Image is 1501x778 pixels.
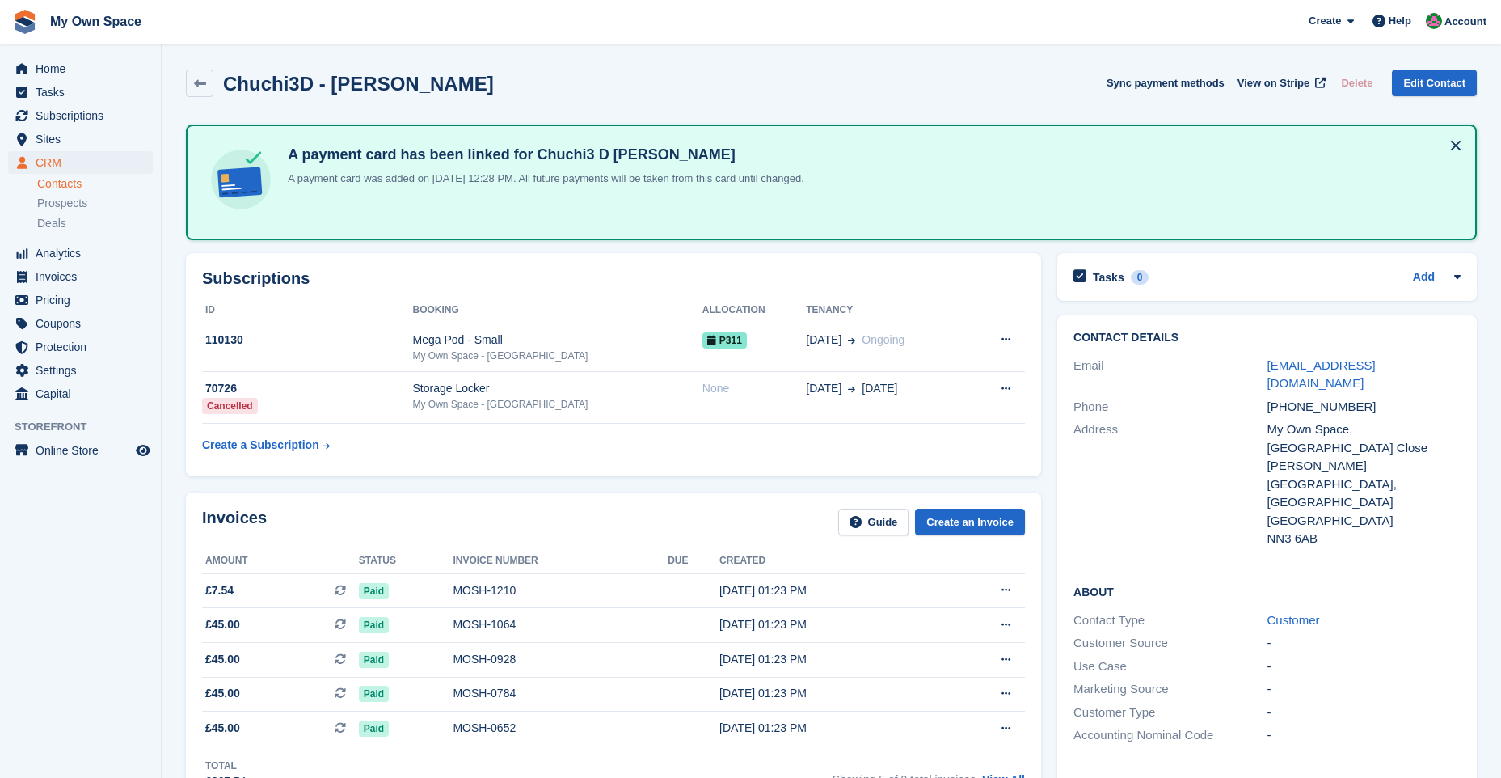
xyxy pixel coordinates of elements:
a: menu [8,359,153,382]
div: Create a Subscription [202,437,319,454]
h2: Subscriptions [202,269,1025,288]
img: stora-icon-8386f47178a22dfd0bd8f6a31ec36ba5ce8667c1dd55bd0f319d3a0aa187defe.svg [13,10,37,34]
div: [PHONE_NUMBER] [1267,398,1461,416]
div: NN3 6AB [1267,530,1461,548]
span: Paid [359,652,389,668]
h2: Tasks [1093,270,1124,285]
h4: A payment card has been linked for Chuchi3 D [PERSON_NAME] [281,146,804,164]
a: Guide [838,509,909,535]
div: [DATE] 01:23 PM [719,685,939,702]
span: Settings [36,359,133,382]
a: Customer [1267,613,1320,627]
a: menu [8,81,153,104]
a: menu [8,104,153,127]
img: card-linked-ebf98d0992dc2aeb22e95c0e3c79077019eb2392cfd83c6a337811c24bc77127.svg [207,146,275,214]
a: menu [8,312,153,335]
span: Paid [359,583,389,599]
a: Prospects [37,195,153,212]
span: Tasks [36,81,133,104]
span: View on Stripe [1237,75,1309,91]
div: 110130 [202,332,412,349]
a: menu [8,128,153,150]
span: £7.54 [205,582,234,599]
div: Customer Type [1073,704,1267,722]
h2: Invoices [202,509,267,535]
div: - [1267,634,1461,653]
div: Phone [1073,398,1267,416]
span: Protection [36,336,133,358]
a: menu [8,383,153,405]
div: [DATE] 01:23 PM [719,720,939,737]
span: CRM [36,151,133,174]
a: menu [8,265,153,288]
p: A payment card was added on [DATE] 12:28 PM. All future payments will be taken from this card unt... [281,171,804,187]
span: Account [1444,14,1486,30]
div: My Own Space - [GEOGRAPHIC_DATA] [412,397,702,412]
a: menu [8,151,153,174]
span: Create [1309,13,1341,29]
h2: Chuchi3D - [PERSON_NAME] [223,73,494,95]
h2: Contact Details [1073,332,1461,345]
a: Create an Invoice [915,509,1025,535]
a: Contacts [37,176,153,192]
span: Prospects [37,196,87,211]
th: ID [202,298,412,323]
a: menu [8,336,153,358]
a: Deals [37,215,153,232]
span: Subscriptions [36,104,133,127]
span: Invoices [36,265,133,288]
div: [DATE] 01:23 PM [719,616,939,633]
div: 0 [1131,270,1149,285]
div: Accounting Nominal Code [1073,726,1267,745]
span: Paid [359,617,389,633]
div: Use Case [1073,657,1267,676]
div: - [1267,704,1461,722]
div: MOSH-1210 [453,582,668,599]
span: £45.00 [205,685,240,702]
div: MOSH-0652 [453,720,668,737]
span: [DATE] [862,380,897,397]
div: MOSH-0928 [453,651,668,668]
div: My Own Space - [GEOGRAPHIC_DATA] [412,349,702,363]
span: Coupons [36,312,133,335]
div: Customer Source [1073,634,1267,653]
div: [DATE] 01:23 PM [719,582,939,599]
a: My Own Space [44,8,148,35]
span: Analytics [36,242,133,264]
th: Allocation [702,298,806,323]
div: Marketing Source [1073,680,1267,699]
div: My Own Space, [GEOGRAPHIC_DATA] Close [1267,421,1461,457]
a: Preview store [133,441,153,460]
a: menu [8,242,153,264]
span: Pricing [36,289,133,311]
div: Storage Locker [412,380,702,397]
h2: About [1073,583,1461,599]
div: - [1267,680,1461,699]
div: - [1267,657,1461,676]
a: menu [8,439,153,462]
div: Total [205,759,247,773]
span: Sites [36,128,133,150]
div: [DATE] 01:23 PM [719,651,939,668]
div: 70726 [202,380,412,397]
a: View on Stripe [1231,70,1329,96]
button: Delete [1334,70,1379,96]
span: £45.00 [205,720,240,737]
span: £45.00 [205,651,240,668]
a: [EMAIL_ADDRESS][DOMAIN_NAME] [1267,358,1376,391]
a: Edit Contact [1392,70,1477,96]
th: Status [359,548,453,574]
div: Mega Pod - Small [412,332,702,349]
a: Add [1413,268,1435,287]
div: Email [1073,357,1267,393]
th: Created [719,548,939,574]
th: Invoice number [453,548,668,574]
th: Due [668,548,719,574]
th: Tenancy [806,298,969,323]
span: P311 [702,332,747,349]
span: Online Store [36,439,133,462]
span: Paid [359,686,389,702]
span: Capital [36,383,133,405]
a: Create a Subscription [202,430,330,460]
div: [GEOGRAPHIC_DATA] [1267,512,1461,531]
